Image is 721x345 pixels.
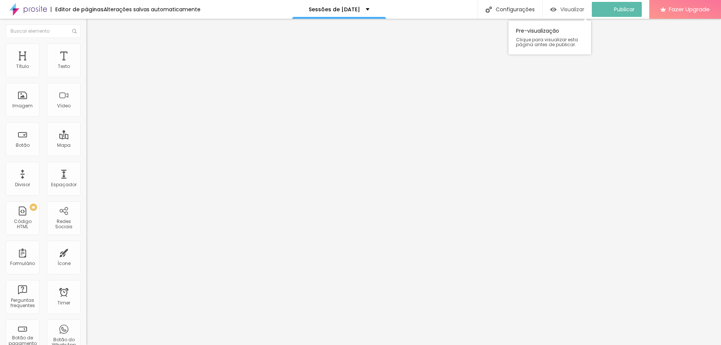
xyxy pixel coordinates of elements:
div: Redes Sociais [49,219,78,230]
button: Publicar [592,2,642,17]
div: Divisor [15,182,30,187]
div: Timer [57,300,70,306]
div: Pre-visualização [508,21,591,54]
button: Visualizar [543,2,592,17]
div: Perguntas frequentes [8,298,37,309]
iframe: Editor [86,19,721,345]
div: Espaçador [51,182,77,187]
span: Publicar [614,6,635,12]
div: Ícone [57,261,71,266]
p: Sessões de [DATE] [309,7,360,12]
div: Título [16,64,29,69]
img: Icone [72,29,77,33]
div: Formulário [10,261,35,266]
input: Buscar elemento [6,24,81,38]
div: Mapa [57,143,71,148]
img: Icone [486,6,492,13]
div: Editor de páginas [51,7,104,12]
div: Código HTML [8,219,37,230]
span: Fazer Upgrade [669,6,710,12]
div: Vídeo [57,103,71,108]
div: Botão [16,143,30,148]
span: Clique para visualizar esta página antes de publicar. [516,37,584,47]
span: Visualizar [560,6,584,12]
img: view-1.svg [550,6,557,13]
div: Imagem [12,103,33,108]
div: Alterações salvas automaticamente [104,7,201,12]
div: Texto [58,64,70,69]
